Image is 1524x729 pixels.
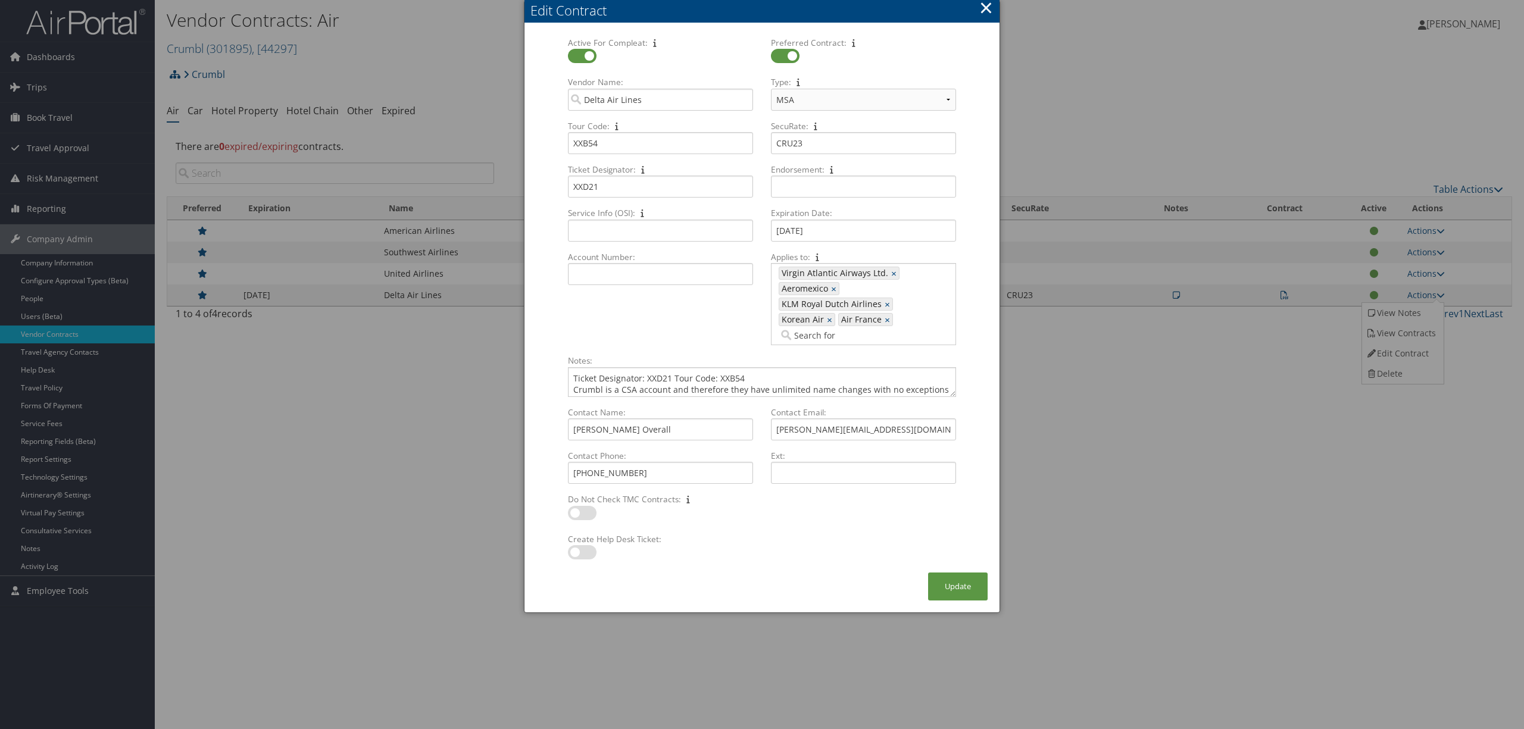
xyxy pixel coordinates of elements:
input: Vendor Name: [568,89,753,111]
div: Edit Contract [530,1,1000,20]
textarea: Notes: [568,367,956,397]
input: Endorsement: [771,176,956,198]
label: Expiration Date: [766,207,961,219]
select: Type: [771,89,956,111]
label: Do Not Check TMC Contracts: [563,493,758,505]
label: Account Number: [563,251,758,263]
label: SecuRate: [766,120,961,132]
label: Ticket Designator: [563,164,758,176]
input: Applies to: Virgin Atlantic Airways Ltd.×Aeromexico×KLM Royal Dutch Airlines×Korean Air×Air France× [779,329,845,341]
input: Ext: [771,462,956,484]
button: Update [928,572,988,600]
label: Contact Phone: [563,450,758,462]
label: Notes: [563,355,961,367]
label: Create Help Desk Ticket: [563,533,758,545]
label: Contact Name: [563,406,758,418]
span: Air France [839,314,882,326]
input: Account Number: [568,263,753,285]
input: Contact Phone: [568,462,753,484]
span: Virgin Atlantic Airways Ltd. [779,267,888,279]
label: Active For Compleat: [563,37,758,49]
label: Vendor Name: [563,76,758,88]
input: Contact Name: [568,418,753,440]
a: × [885,298,892,310]
label: Contact Email: [766,406,961,418]
a: × [827,314,835,326]
label: Preferred Contract: [766,37,961,49]
a: × [891,267,899,279]
span: KLM Royal Dutch Airlines [779,298,882,310]
input: Contact Email: [771,418,956,440]
input: Tour Code: [568,132,753,154]
a: × [885,314,892,326]
input: Service Info (OSI): [568,220,753,242]
label: Ext: [766,450,961,462]
input: Ticket Designator: [568,176,753,198]
a: × [831,283,839,295]
label: Tour Code: [563,120,758,132]
span: Korean Air [779,314,824,326]
span: Aeromexico [779,283,828,295]
label: Applies to: [766,251,961,263]
label: Endorsement: [766,164,961,176]
input: Expiration Date: [771,220,956,242]
label: Service Info (OSI): [563,207,758,219]
label: Type: [766,76,961,88]
input: SecuRate: [771,132,956,154]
